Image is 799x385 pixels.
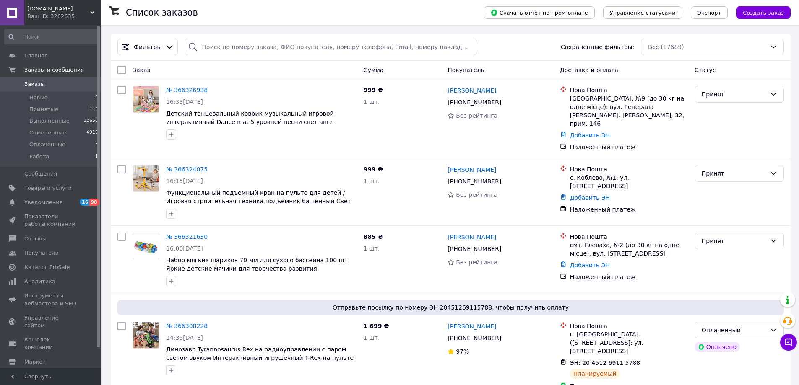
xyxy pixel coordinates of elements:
[133,233,159,259] a: Фото товару
[570,322,688,330] div: Нова Пошта
[570,273,688,281] div: Наложенный платеж
[702,169,767,178] div: Принят
[83,117,98,125] span: 12650
[736,6,791,19] button: Создать заказ
[570,369,620,379] div: Планируемый
[166,346,354,361] a: Динозавр Tyrannosaurus Rex на радиоуправлении с паром светом звуком Интерактивный игрушечный T-Re...
[570,165,688,173] div: Нова Пошта
[166,323,208,329] a: № 366308228
[702,90,767,99] div: Принят
[24,278,55,285] span: Аналитика
[484,6,595,19] button: Скачать отчет по пром-оплате
[126,8,198,18] h1: Список заказов
[648,43,659,51] span: Все
[364,245,380,252] span: 1 шт.
[24,314,78,329] span: Управление сайтом
[364,67,384,73] span: Сумма
[456,191,497,198] span: Без рейтинга
[133,322,159,348] img: Фото товару
[89,106,98,113] span: 114
[490,9,588,16] span: Скачать отчет по пром-оплате
[570,194,610,201] a: Добавить ЭН
[24,66,84,74] span: Заказы и сообщения
[446,96,503,108] div: [PHONE_NUMBER]
[570,330,688,355] div: г. [GEOGRAPHIC_DATA] ([STREET_ADDRESS]: ул. [STREET_ADDRESS]
[456,112,497,119] span: Без рейтинга
[166,110,334,134] a: Детский танцевальный коврик музыкальный игровой интерактивный Dance mat 5 уровней песни свет англ...
[364,233,383,240] span: 885 ₴
[446,332,503,344] div: [PHONE_NUMBER]
[448,86,496,95] a: [PERSON_NAME]
[364,334,380,341] span: 1 шт.
[29,94,48,101] span: Новые
[24,249,59,257] span: Покупатели
[456,348,469,355] span: 97%
[86,129,98,137] span: 4919
[570,132,610,139] a: Добавить ЭН
[4,29,99,44] input: Поиск
[560,67,618,73] span: Доставка и оплата
[166,178,203,184] span: 16:15[DATE]
[446,243,503,255] div: [PHONE_NUMBER]
[133,165,159,192] a: Фото товару
[570,233,688,241] div: Нова Пошта
[166,334,203,341] span: 14:35[DATE]
[364,166,383,173] span: 999 ₴
[695,67,716,73] span: Статус
[570,262,610,269] a: Добавить ЭН
[570,143,688,151] div: Наложенный платеж
[24,213,78,228] span: Показатели работы компании
[24,199,62,206] span: Уведомления
[24,235,47,243] span: Отзывы
[27,13,101,20] div: Ваш ID: 3262635
[456,259,497,266] span: Без рейтинга
[697,10,721,16] span: Экспорт
[364,98,380,105] span: 1 шт.
[121,303,781,312] span: Отправьте посылку по номеру ЭН 20451269115788, чтобы получить оплату
[29,117,70,125] span: Выполненные
[133,322,159,349] a: Фото товару
[166,245,203,252] span: 16:00[DATE]
[27,5,90,13] span: imne.com.ua
[185,39,477,55] input: Поиск по номеру заказа, ФИО покупателя, номеру телефона, Email, номеру накладной
[570,86,688,94] div: Нова Пошта
[24,292,78,307] span: Инструменты вебмастера и SEO
[166,189,351,213] a: Функциональный подъемный кран на пульте для детей / Игровая строительная техника подъемник башенн...
[29,106,58,113] span: Принятые
[29,129,66,137] span: Отмененные
[446,176,503,187] div: [PHONE_NUMBER]
[24,336,78,351] span: Кошелек компании
[133,86,159,112] img: Фото товару
[134,43,161,51] span: Фильтры
[24,52,48,59] span: Главная
[166,257,348,280] a: Набор мягких шариков 70 мм для сухого бассейна 100 шт Яркие детские мячики для творчества развити...
[691,6,728,19] button: Экспорт
[24,264,70,271] span: Каталог ProSale
[80,199,89,206] span: 16
[95,141,98,148] span: 5
[695,342,740,352] div: Оплачено
[133,67,150,73] span: Заказ
[561,43,634,51] span: Сохраненные фильтры:
[24,184,72,192] span: Товары и услуги
[603,6,682,19] button: Управление статусами
[166,98,203,105] span: 16:33[DATE]
[702,326,767,335] div: Оплаченный
[448,233,496,241] a: [PERSON_NAME]
[24,170,57,178] span: Сообщения
[133,165,159,191] img: Фото товару
[95,94,98,101] span: 0
[661,44,684,50] span: (17689)
[610,10,676,16] span: Управление статусами
[364,87,383,93] span: 999 ₴
[89,199,99,206] span: 98
[780,334,797,351] button: Чат с покупателем
[24,80,45,88] span: Заказы
[364,178,380,184] span: 1 шт.
[448,67,484,73] span: Покупатель
[166,233,208,240] a: № 366321630
[570,94,688,128] div: [GEOGRAPHIC_DATA], №9 (до 30 кг на одне місце): вул. Генерала [PERSON_NAME]. [PERSON_NAME], 32, п...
